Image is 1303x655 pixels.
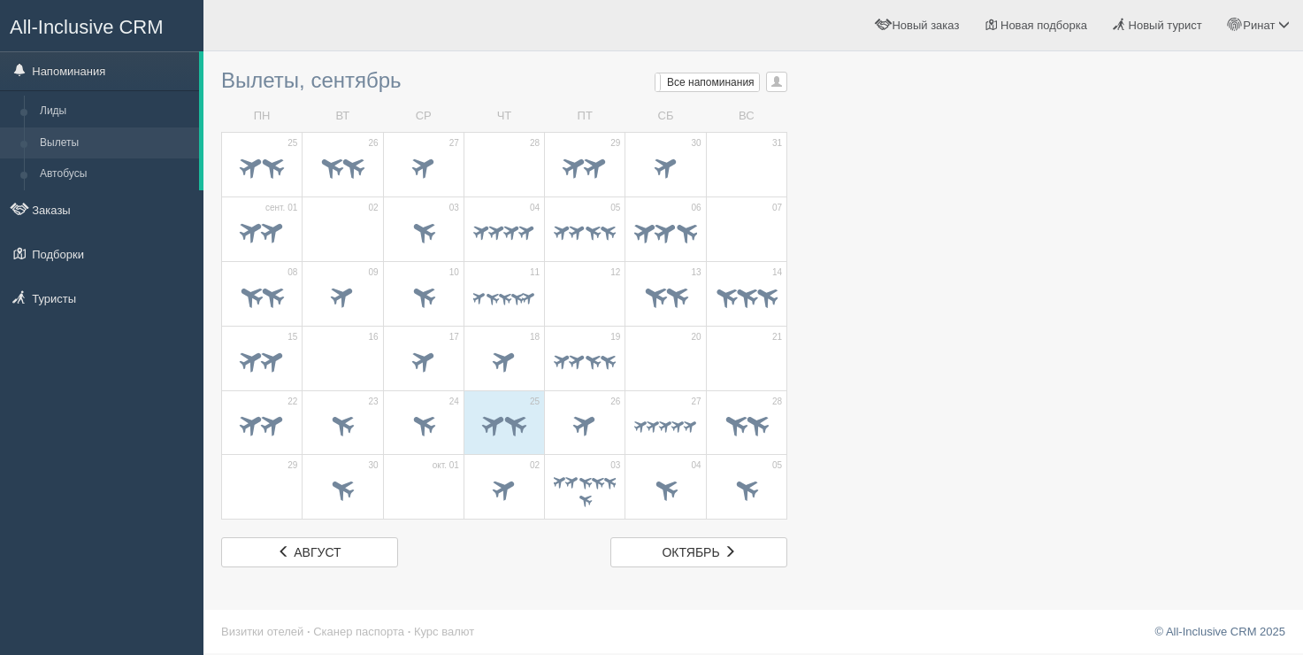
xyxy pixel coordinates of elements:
span: август [294,545,341,559]
a: Лиды [32,96,199,127]
span: · [307,625,310,638]
td: ПН [222,101,303,132]
span: 28 [772,396,782,408]
span: 28 [530,137,540,150]
span: 21 [772,331,782,343]
h3: Вылеты, сентябрь [221,69,787,92]
span: 24 [449,396,459,408]
span: 10 [449,266,459,279]
span: 06 [692,202,701,214]
span: 02 [530,459,540,472]
a: Вылеты [32,127,199,159]
span: 25 [287,137,297,150]
span: Ринат [1243,19,1275,32]
td: СБ [625,101,706,132]
span: 20 [692,331,701,343]
span: 18 [530,331,540,343]
span: окт. 01 [433,459,459,472]
span: 29 [287,459,297,472]
span: Новый турист [1129,19,1202,32]
td: СР [383,101,464,132]
span: 09 [368,266,378,279]
span: 22 [287,396,297,408]
span: Новая подборка [1000,19,1087,32]
a: Сканер паспорта [313,625,404,638]
span: 30 [692,137,701,150]
a: All-Inclusive CRM [1,1,203,50]
span: 02 [368,202,378,214]
span: 26 [368,137,378,150]
span: 29 [610,137,620,150]
td: ВТ [303,101,383,132]
span: 13 [692,266,701,279]
span: 04 [530,202,540,214]
td: ВС [706,101,786,132]
a: октябрь [610,537,787,567]
span: 12 [610,266,620,279]
span: 31 [772,137,782,150]
td: ЧТ [464,101,544,132]
span: 05 [772,459,782,472]
span: 05 [610,202,620,214]
span: 03 [449,202,459,214]
a: Визитки отелей [221,625,303,638]
span: 26 [610,396,620,408]
td: ПТ [545,101,625,132]
span: 16 [368,331,378,343]
span: · [408,625,411,638]
span: 04 [692,459,701,472]
span: 19 [610,331,620,343]
span: 03 [610,459,620,472]
a: © All-Inclusive CRM 2025 [1154,625,1285,638]
span: 17 [449,331,459,343]
span: 27 [692,396,701,408]
span: 23 [368,396,378,408]
span: Все напоминания [667,76,755,89]
a: август [221,537,398,567]
span: 08 [287,266,297,279]
span: 25 [530,396,540,408]
span: сент. 01 [265,202,297,214]
span: 14 [772,266,782,279]
span: 07 [772,202,782,214]
span: 15 [287,331,297,343]
span: Новый заказ [892,19,959,32]
a: Автобусы [32,158,199,190]
a: Курс валют [414,625,474,638]
span: 30 [368,459,378,472]
span: 11 [530,266,540,279]
span: 27 [449,137,459,150]
span: All-Inclusive CRM [10,16,164,38]
span: октябрь [662,545,719,559]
